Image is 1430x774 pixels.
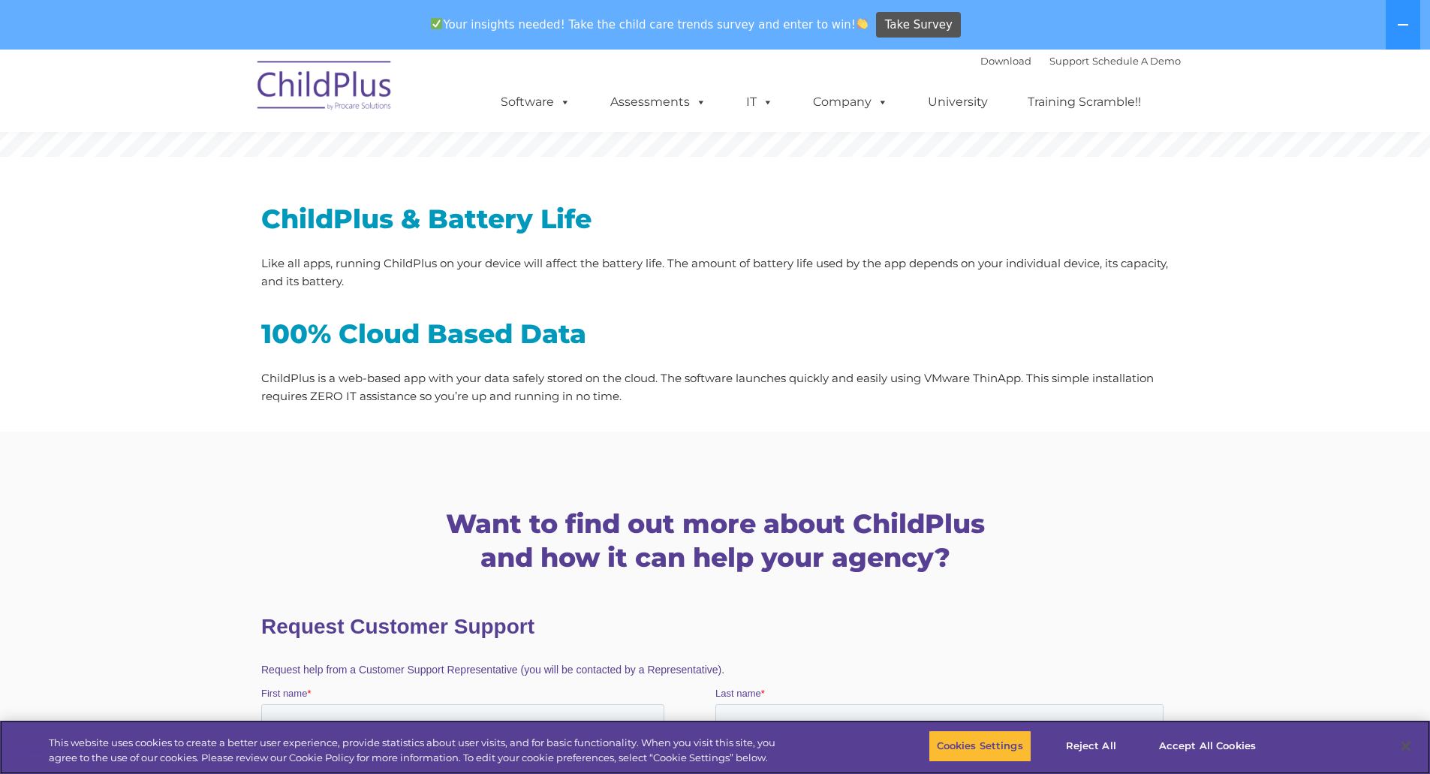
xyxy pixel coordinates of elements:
span: Your insights needed! Take the child care trends survey and enter to win! [425,10,875,39]
font: | [980,55,1181,67]
a: Software [486,87,586,117]
img: ✅ [431,18,442,29]
a: Company [798,87,903,117]
span: Take Survey [885,12,953,38]
img: 👏 [856,18,868,29]
button: Accept All Cookies [1151,730,1264,762]
a: Schedule A Demo [1092,55,1181,67]
a: IT [731,87,788,117]
img: ChildPlus by Procare Solutions [250,50,400,125]
h2: ChildPlus & Battery Life [261,202,1170,236]
button: Reject All [1044,730,1138,762]
p: ChildPlus is a web-based app with your data safely stored on the cloud. The software launches qui... [261,369,1170,405]
span: Want to find out more about ChildPlus and how it can help your agency? [446,507,985,574]
span: Last name [454,87,500,98]
span: Phone number [454,149,518,160]
a: Download [980,55,1031,67]
a: Support [1049,55,1089,67]
a: Training Scramble!! [1013,87,1156,117]
a: Take Survey [876,12,961,38]
button: Cookies Settings [929,730,1031,762]
button: Close [1389,730,1422,763]
a: Assessments [595,87,721,117]
a: University [913,87,1003,117]
p: Like all apps, running ChildPlus on your device will affect the battery life. The amount of batte... [261,254,1170,291]
h2: 100% Cloud Based Data [261,317,1170,351]
div: This website uses cookies to create a better user experience, provide statistics about user visit... [49,736,787,765]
